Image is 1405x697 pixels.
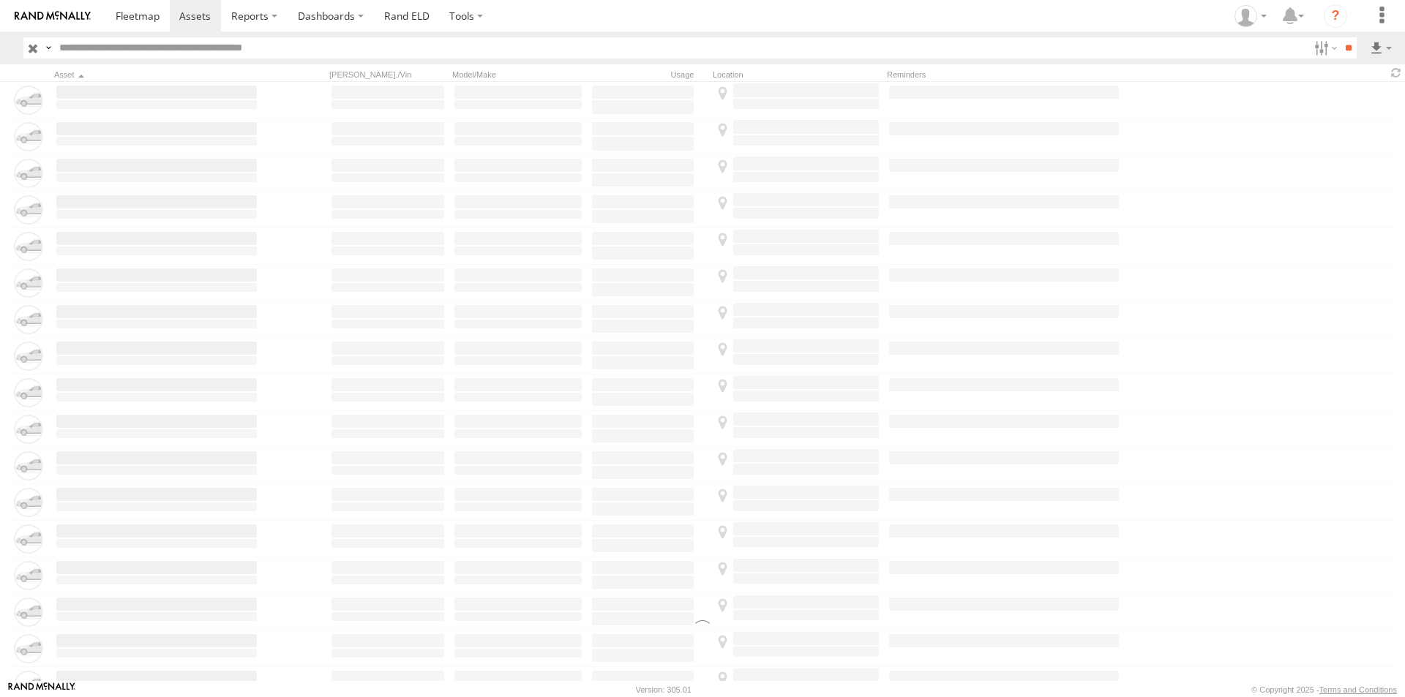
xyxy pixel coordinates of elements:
[329,69,446,80] div: [PERSON_NAME]./Vin
[15,11,91,21] img: rand-logo.svg
[1387,66,1405,80] span: Refresh
[887,69,1121,80] div: Reminders
[636,685,692,694] div: Version: 305.01
[8,682,75,697] a: Visit our Website
[713,69,881,80] div: Location
[1229,5,1272,27] div: Mary Lewis
[452,69,584,80] div: Model/Make
[1368,37,1393,59] label: Export results as...
[590,69,707,80] div: Usage
[1251,685,1397,694] div: © Copyright 2025 -
[1324,4,1347,28] i: ?
[1319,685,1397,694] a: Terms and Conditions
[1308,37,1340,59] label: Search Filter Options
[42,37,54,59] label: Search Query
[54,69,259,80] div: Click to Sort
